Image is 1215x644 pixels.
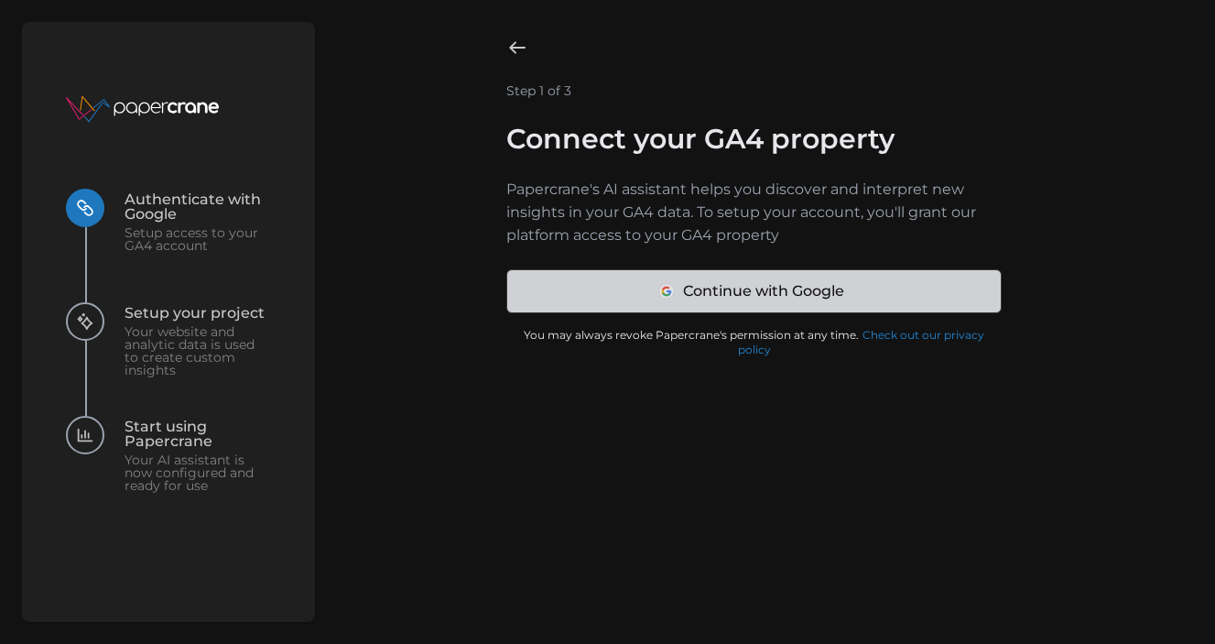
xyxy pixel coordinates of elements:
span: Your website and analytic data is used to create custom insights [125,325,271,377]
h1: Connect your GA4 property [506,123,895,156]
span: Start using Papercrane [125,420,271,449]
button: Setup your projectYour website and analytic data is used to create custom insights [66,302,271,416]
p: You may always revoke Papercrane's permission at any time. [506,328,1002,357]
p: Step 1 of 3 [506,82,571,100]
span: Authenticate with Google [125,192,271,222]
a: Check out our privacy policy [737,328,984,356]
button: Start using PapercraneYour AI assistant is now configured and ready for use [66,416,271,529]
span: Continue with Google [682,270,843,312]
a: Continue with Google [506,269,1002,313]
button: Authenticate with GoogleSetup access to your GA4 account [66,189,271,302]
span: Setup access to your GA4 account [125,226,271,252]
p: Papercrane's AI assistant helps you discover and interpret new insights in your GA4 data. To setu... [506,179,1002,246]
span: Your AI assistant is now configured and ready for use [125,453,271,492]
span: Setup your project [125,306,271,321]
